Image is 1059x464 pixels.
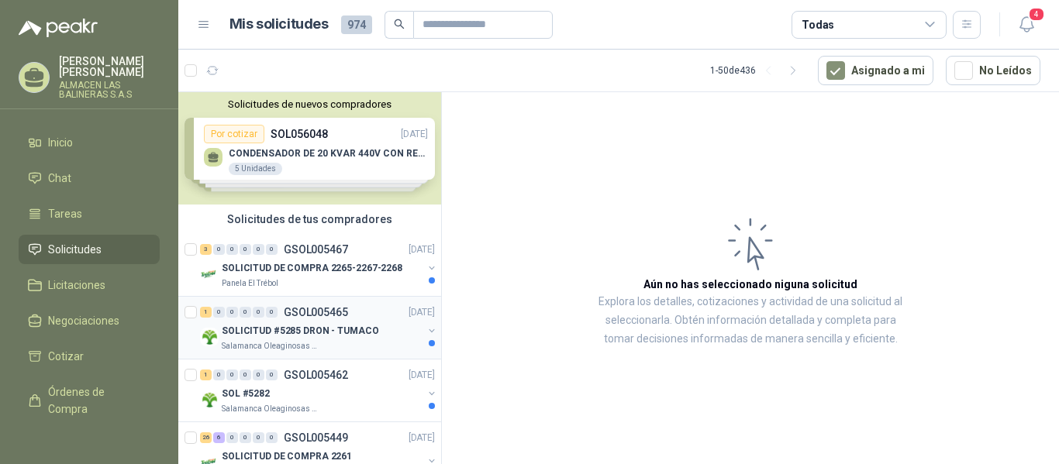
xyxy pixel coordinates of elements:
[200,328,219,346] img: Company Logo
[178,205,441,234] div: Solicitudes de tus compradores
[253,244,264,255] div: 0
[213,432,225,443] div: 6
[409,242,435,257] p: [DATE]
[341,15,372,34] span: 974
[213,244,225,255] div: 0
[213,369,225,380] div: 0
[710,58,805,83] div: 1 - 50 de 436
[222,261,402,276] p: SOLICITUD DE COMPRA 2265-2267-2268
[19,270,160,300] a: Licitaciones
[266,369,278,380] div: 0
[48,348,84,365] span: Cotizar
[222,324,379,339] p: SOLICITUD #5285 DRON - TUMACO
[200,240,438,290] a: 3 0 0 0 0 0 GSOL005467[DATE] Company LogoSOLICITUD DE COMPRA 2265-2267-2268Panela El Trébol
[222,403,319,415] p: Salamanca Oleaginosas SAS
[222,387,270,401] p: SOL #5282
[185,98,435,110] button: Solicitudes de nuevos compradores
[59,81,160,99] p: ALMACEN LAS BALINERAS S.A.S
[643,276,857,293] h3: Aún no has seleccionado niguna solicitud
[222,340,319,352] p: Salamanca Oleaginosas SAS
[284,244,348,255] p: GSOL005467
[200,369,212,380] div: 1
[19,199,160,229] a: Tareas
[240,244,251,255] div: 0
[240,307,251,318] div: 0
[48,170,71,187] span: Chat
[266,307,278,318] div: 0
[200,366,438,415] a: 1 0 0 0 0 0 GSOL005462[DATE] Company LogoSOL #5282Salamanca Oleaginosas SAS
[409,368,435,383] p: [DATE]
[200,265,219,284] img: Company Logo
[226,307,238,318] div: 0
[19,235,160,264] a: Solicitudes
[48,205,82,222] span: Tareas
[253,432,264,443] div: 0
[266,432,278,443] div: 0
[19,306,160,335] a: Negociaciones
[19,128,160,157] a: Inicio
[200,432,212,443] div: 26
[284,432,348,443] p: GSOL005449
[200,303,438,352] a: 1 0 0 0 0 0 GSOL005465[DATE] Company LogoSOLICITUD #5285 DRON - TUMACOSalamanca Oleaginosas SAS
[19,342,160,371] a: Cotizar
[48,277,105,294] span: Licitaciones
[946,56,1040,85] button: No Leídos
[229,13,329,36] h1: Mis solicitudes
[200,390,219,409] img: Company Logo
[48,383,145,418] span: Órdenes de Compra
[226,244,238,255] div: 0
[226,369,238,380] div: 0
[240,369,251,380] div: 0
[394,19,405,29] span: search
[253,369,264,380] div: 0
[48,241,102,258] span: Solicitudes
[266,244,278,255] div: 0
[200,307,212,318] div: 1
[59,56,160,77] p: [PERSON_NAME] [PERSON_NAME]
[226,432,238,443] div: 0
[1028,7,1045,22] span: 4
[222,449,352,464] p: SOLICITUD DE COMPRA 2261
[284,307,348,318] p: GSOL005465
[19,163,160,193] a: Chat
[253,307,264,318] div: 0
[802,16,834,33] div: Todas
[818,56,933,85] button: Asignado a mi
[409,431,435,445] p: [DATE]
[200,244,212,255] div: 3
[178,92,441,205] div: Solicitudes de nuevos compradoresPor cotizarSOL056048[DATE] CONDENSADOR DE 20 KVAR 440V CON RESIS...
[213,307,225,318] div: 0
[48,134,73,151] span: Inicio
[48,312,119,329] span: Negociaciones
[19,19,98,37] img: Logo peakr
[19,377,160,424] a: Órdenes de Compra
[284,369,348,380] p: GSOL005462
[597,293,904,349] p: Explora los detalles, cotizaciones y actividad de una solicitud al seleccionarla. Obtén informaci...
[222,277,278,290] p: Panela El Trébol
[240,432,251,443] div: 0
[1012,11,1040,39] button: 4
[409,305,435,320] p: [DATE]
